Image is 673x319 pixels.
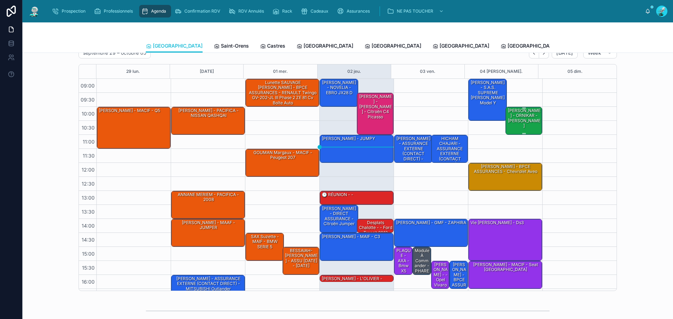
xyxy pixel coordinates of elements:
div: 🕒 RÉUNION - - [320,191,393,204]
button: [DATE] [552,47,577,58]
div: [PERSON_NAME] - JUMPY [321,136,376,142]
span: 15:00 [80,251,96,257]
div: [PERSON_NAME] - S.A.S. SUPREME [PERSON_NAME] Model Y [469,79,507,120]
div: [PERSON_NAME] - MAIF - C3 [320,233,393,261]
div: Lunette SAUVAGE [PERSON_NAME] - BPCE ASSURANCES - RENAULT Twingo GV-202-JL III Phase 2 ZE 81 cv B... [246,79,319,106]
div: [PERSON_NAME] - GMF - ZAPHIRA [395,220,467,226]
div: [PERSON_NAME] - MACIF - seat [GEOGRAPHIC_DATA] [470,262,542,273]
div: Lunette SAUVAGE [PERSON_NAME] - BPCE ASSURANCES - RENAULT Twingo GV-202-JL III Phase 2 ZE 81 cv B... [247,79,319,106]
div: [PERSON_NAME] - PACIFICA - NISSAN QASHQAI [172,108,244,119]
div: [PERSON_NAME] - ASSURANCE EXTERNE (CONTACT DIRECT) - MITSUBISHI Outlander [172,276,244,292]
div: [PERSON_NAME] - [PERSON_NAME] - Citroën C4 Picasso [358,93,393,120]
div: desplats chalotte - - ford transit 2013 mk6 [357,219,394,233]
div: [PERSON_NAME] - JUMPY [320,135,393,162]
button: 03 ven. [420,64,435,78]
button: 02 jeu. [347,64,361,78]
div: [PERSON_NAME] - MAAF - JUMPER [171,219,245,247]
span: 16:00 [80,279,96,285]
span: 11:00 [81,139,96,145]
div: [PERSON_NAME] - ORNIKAR - [PERSON_NAME] [506,107,542,134]
a: Castres [260,40,285,54]
div: [PERSON_NAME] - DIRECT ASSURANCE - Citroën jumper [321,206,358,227]
span: 14:30 [80,237,96,243]
span: Week [588,50,601,56]
div: scrollable content [46,4,645,19]
div: [PERSON_NAME] - S.A.S. SUPREME [PERSON_NAME] Model Y [470,79,506,106]
div: [PERSON_NAME] - L'OLIVIER - [321,276,383,282]
div: SAX Suzette - MAIF - BMW SERIE 5 [246,233,284,261]
div: BESSAIAH-[PERSON_NAME] - ASSU [DATE] - [DATE] [284,248,319,269]
button: 29 lun. [126,64,140,78]
a: Assurances [335,5,375,18]
div: 01 mer. [273,64,288,78]
span: 11:30 [81,153,96,159]
a: [GEOGRAPHIC_DATA] [297,40,353,54]
span: [GEOGRAPHIC_DATA] [304,42,353,49]
button: Next [539,48,549,58]
button: 05 dim. [567,64,583,78]
a: Agenda [139,5,171,18]
div: [PERSON_NAME] - - opel vivaro [431,261,449,289]
div: SAX Suzette - MAIF - BMW SERIE 5 [247,234,283,250]
span: 10:30 [80,125,96,131]
a: [GEOGRAPHIC_DATA] [365,40,421,54]
a: Prospection [50,5,90,18]
div: [PERSON_NAME] - BPCE ASSURANCES - Chevrolet aveo [469,163,542,190]
span: 13:00 [80,195,96,201]
a: Rack [270,5,297,18]
span: [DATE] [556,50,573,56]
span: Cadeaux [311,8,328,14]
a: RDV Annulés [226,5,269,18]
div: [PERSON_NAME] - MAAF - JUMPER [172,220,244,231]
a: Cadeaux [299,5,333,18]
span: Rack [282,8,292,14]
img: App logo [28,6,41,17]
div: HICHAM CHAJARI - ASSURANCE EXTERNE (CONTACT DIRECT) - Mercedes Classe A [431,135,468,162]
div: [PERSON_NAME] - GMF - ZAPHIRA [394,219,468,247]
div: GOUMAN Margaux - MACIF - Peugeot 207 [247,150,319,161]
div: Module à commander - PHARE AVT DROIT [PERSON_NAME] - MMA - classe A [414,248,430,314]
button: Week [583,47,617,58]
span: Prospection [62,8,86,14]
span: [GEOGRAPHIC_DATA] [440,42,489,49]
div: [PERSON_NAME] - BPCE ASSURANCES - C4 [451,262,467,298]
div: [PERSON_NAME] - ORNIKAR - [PERSON_NAME] [507,108,542,129]
div: HICHAM CHAJARI - ASSURANCE EXTERNE (CONTACT DIRECT) - Mercedes Classe A [433,136,468,177]
span: 12:00 [80,167,96,173]
a: NE PAS TOUCHER [385,5,447,18]
div: [PERSON_NAME] - NOVELIA - EBRO JX28 D [320,79,358,106]
div: 🕒 RÉUNION - - [321,192,354,198]
span: 09:00 [79,83,96,89]
div: ANNANE MERIEM - PACIFICA - 2008 [172,192,244,203]
span: [GEOGRAPHIC_DATA] [153,42,203,49]
button: [DATE] [200,64,214,78]
button: 04 [PERSON_NAME]. [480,64,523,78]
span: RDV Annulés [238,8,264,14]
span: Professionnels [104,8,133,14]
div: [PERSON_NAME] - ASSURANCE EXTERNE (CONTACT DIRECT) - PEUGEOT Partner [394,135,432,162]
div: PLAQUE - AXA - bmw x5 [394,247,412,275]
div: PLAQUE - AXA - bmw x5 [395,248,412,274]
div: desplats chalotte - - ford transit 2013 mk6 [358,220,393,241]
span: 09:30 [79,97,96,103]
span: 12:30 [80,181,96,187]
a: [GEOGRAPHIC_DATA] [146,40,203,53]
div: GOUMAN Margaux - MACIF - Peugeot 207 [246,149,319,176]
div: [PERSON_NAME] - [PERSON_NAME] - Citroën C4 Picasso [357,93,394,134]
h2: septembre 29 – octobre 05 [83,49,146,56]
div: [PERSON_NAME] - NOVELIA - EBRO JX28 D [321,79,358,96]
div: [PERSON_NAME] - PACIFICA - NISSAN QASHQAI [171,107,245,134]
span: [GEOGRAPHIC_DATA] [508,42,557,49]
div: Vie [PERSON_NAME] - Ds3 [469,219,542,261]
div: [PERSON_NAME] - BPCE ASSURANCES - C4 [450,261,468,289]
div: [PERSON_NAME] - ASSURANCE EXTERNE (CONTACT DIRECT) - MITSUBISHI Outlander [171,275,245,303]
a: Saint-Orens [214,40,249,54]
div: [PERSON_NAME] - L'OLIVIER - [320,275,393,282]
div: [PERSON_NAME] - BPCE ASSURANCES - Chevrolet aveo [470,164,542,175]
div: [PERSON_NAME] - ASSURANCE EXTERNE (CONTACT DIRECT) - PEUGEOT Partner [395,136,432,172]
